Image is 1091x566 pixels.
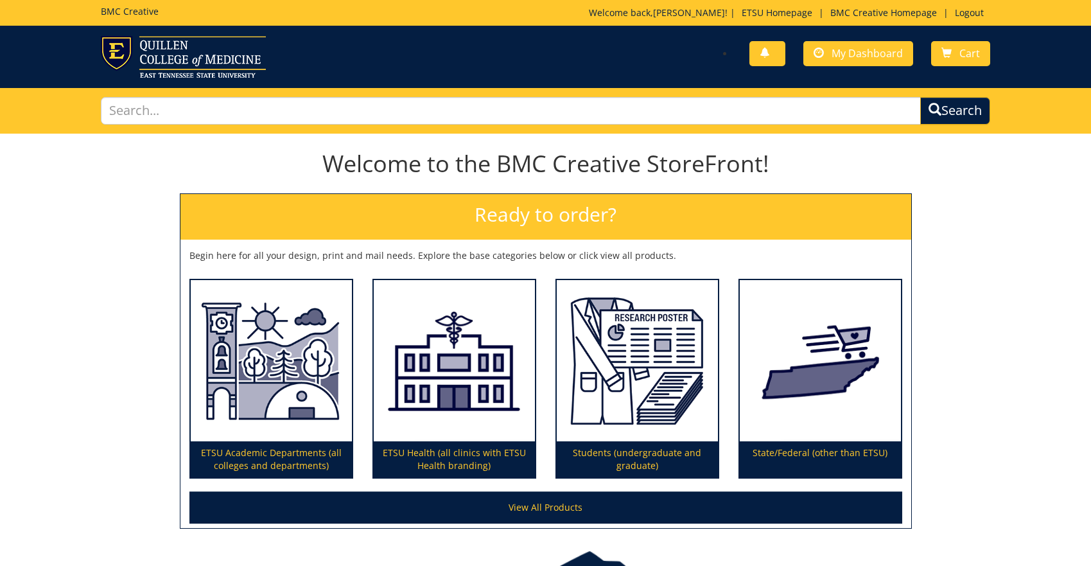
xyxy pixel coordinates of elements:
[948,6,990,19] a: Logout
[101,6,159,16] h5: BMC Creative
[740,280,901,478] a: State/Federal (other than ETSU)
[189,249,902,262] p: Begin here for all your design, print and mail needs. Explore the base categories below or click ...
[101,97,921,125] input: Search...
[803,41,913,66] a: My Dashboard
[735,6,819,19] a: ETSU Homepage
[557,280,718,478] a: Students (undergraduate and graduate)
[740,280,901,442] img: State/Federal (other than ETSU)
[191,441,352,477] p: ETSU Academic Departments (all colleges and departments)
[589,6,990,19] p: Welcome back, ! | | |
[189,491,902,524] a: View All Products
[832,46,903,60] span: My Dashboard
[191,280,352,442] img: ETSU Academic Departments (all colleges and departments)
[101,36,266,78] img: ETSU logo
[191,280,352,478] a: ETSU Academic Departments (all colleges and departments)
[653,6,725,19] a: [PERSON_NAME]
[374,441,535,477] p: ETSU Health (all clinics with ETSU Health branding)
[180,151,912,177] h1: Welcome to the BMC Creative StoreFront!
[931,41,990,66] a: Cart
[374,280,535,478] a: ETSU Health (all clinics with ETSU Health branding)
[959,46,980,60] span: Cart
[374,280,535,442] img: ETSU Health (all clinics with ETSU Health branding)
[740,441,901,477] p: State/Federal (other than ETSU)
[180,194,911,240] h2: Ready to order?
[824,6,943,19] a: BMC Creative Homepage
[920,97,990,125] button: Search
[557,280,718,442] img: Students (undergraduate and graduate)
[557,441,718,477] p: Students (undergraduate and graduate)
